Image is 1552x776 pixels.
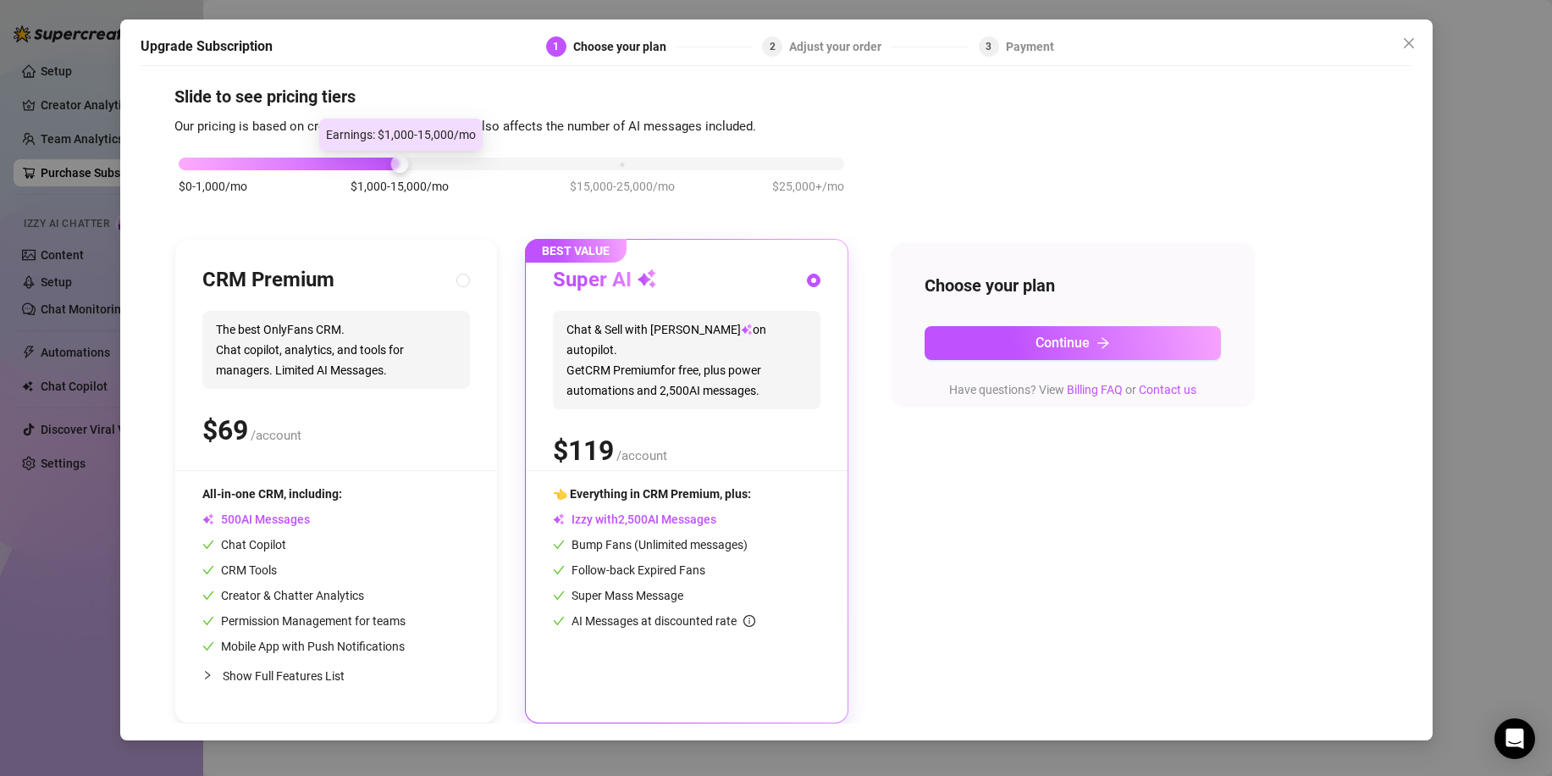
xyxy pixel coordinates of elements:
span: Permission Management for teams [202,614,406,628]
button: Continuearrow-right [925,326,1221,360]
span: Super Mass Message [553,589,683,602]
span: Chat & Sell with [PERSON_NAME] on autopilot. Get CRM Premium for free, plus power automations and... [553,311,820,409]
span: Close [1395,36,1422,50]
div: Show Full Features List [202,656,470,696]
span: check [202,640,214,652]
span: check [553,590,565,601]
span: check [202,539,214,551]
span: arrow-right [1096,336,1110,350]
span: $0-1,000/mo [179,177,247,196]
div: Open Intercom Messenger [1494,718,1535,759]
span: info-circle [743,615,755,627]
span: check [202,590,214,601]
span: Creator & Chatter Analytics [202,589,364,602]
span: Have questions? View or [949,383,1196,396]
h4: Choose your plan [925,274,1221,297]
h3: CRM Premium [202,267,334,294]
span: collapsed [202,670,213,680]
span: check [202,564,214,576]
span: 👈 Everything in CRM Premium, plus: [553,487,751,501]
span: Continue [1036,335,1090,351]
a: Billing FAQ [1067,383,1123,396]
span: close [1402,36,1416,50]
span: $1,000-15,000/mo [351,177,449,196]
h4: Slide to see pricing tiers [174,85,1378,108]
span: $15,000-25,000/mo [570,177,675,196]
span: $ [202,414,248,446]
span: All-in-one CRM, including: [202,487,342,501]
span: 3 [986,41,991,53]
span: check [202,615,214,627]
span: 2 [770,41,776,53]
span: check [553,564,565,576]
span: Show Full Features List [223,669,345,683]
span: AI Messages [202,513,310,526]
span: /account [251,428,301,443]
a: Contact us [1139,383,1196,396]
span: check [553,615,565,627]
span: 1 [553,41,559,53]
div: Earnings: $1,000-15,000/mo [319,119,483,151]
span: Follow-back Expired Fans [553,563,705,577]
span: Our pricing is based on creator's monthly earnings. It also affects the number of AI messages inc... [174,119,756,134]
div: Payment [1006,36,1054,57]
div: Adjust your order [789,36,892,57]
span: $25,000+/mo [772,177,844,196]
div: Choose your plan [573,36,677,57]
span: BEST VALUE [525,239,627,263]
span: $ [553,435,614,467]
span: The best OnlyFans CRM. Chat copilot, analytics, and tools for managers. Limited AI Messages. [202,311,470,389]
span: AI Messages at discounted rate [572,614,755,628]
button: Close [1395,30,1422,57]
h5: Upgrade Subscription [141,36,273,57]
span: check [553,539,565,551]
span: Bump Fans (Unlimited messages) [553,538,748,552]
span: /account [616,448,667,463]
span: Chat Copilot [202,538,286,552]
h3: Super AI [553,267,657,294]
span: CRM Tools [202,563,277,577]
span: Izzy with AI Messages [553,513,716,526]
span: Mobile App with Push Notifications [202,640,405,653]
